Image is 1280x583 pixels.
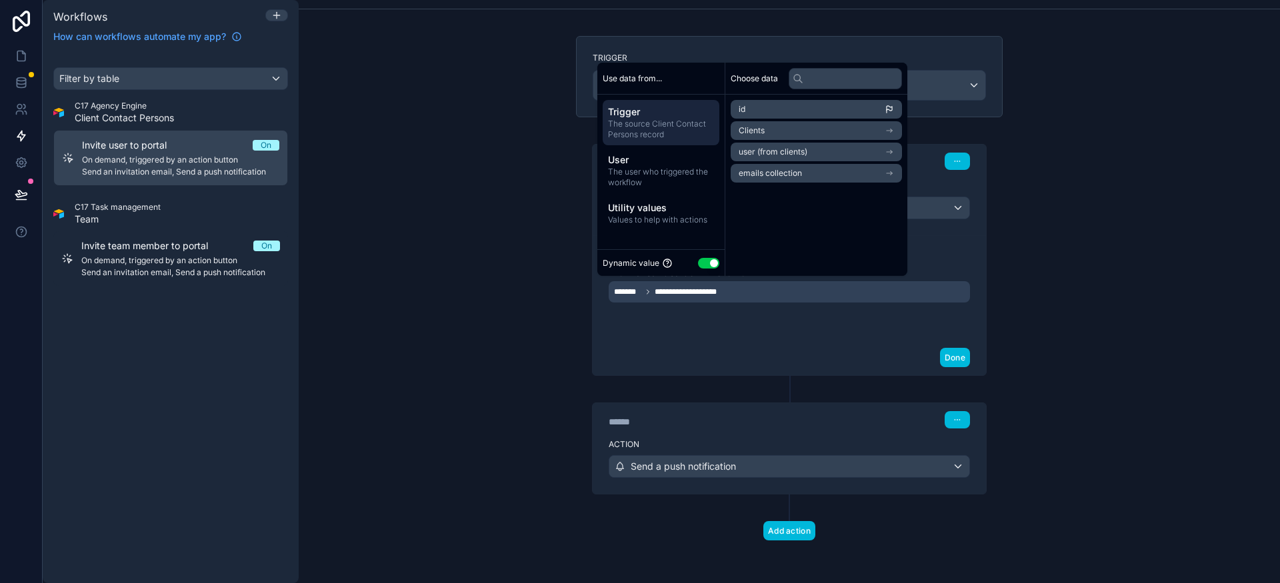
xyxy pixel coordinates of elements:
[609,455,970,478] button: Send a push notification
[603,73,662,84] span: Use data from...
[603,258,659,269] span: Dynamic value
[631,460,736,473] span: Send a push notification
[608,153,714,167] span: User
[940,348,970,367] button: Done
[53,10,107,23] span: Workflows
[48,30,247,43] a: How can workflows automate my app?
[608,201,714,215] span: Utility values
[608,167,714,188] span: The user who triggered the workflow
[763,521,815,540] button: Add action
[593,53,986,63] label: Trigger
[593,70,986,101] button: On demand, triggered by an action buttonThe workflow will run when an action button is pressed
[731,73,778,84] span: Choose data
[608,119,714,140] span: The source Client Contact Persons record
[53,30,226,43] span: How can workflows automate my app?
[609,439,970,450] label: Action
[608,105,714,119] span: Trigger
[597,95,725,236] div: scrollable content
[608,215,714,225] span: Values to help with actions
